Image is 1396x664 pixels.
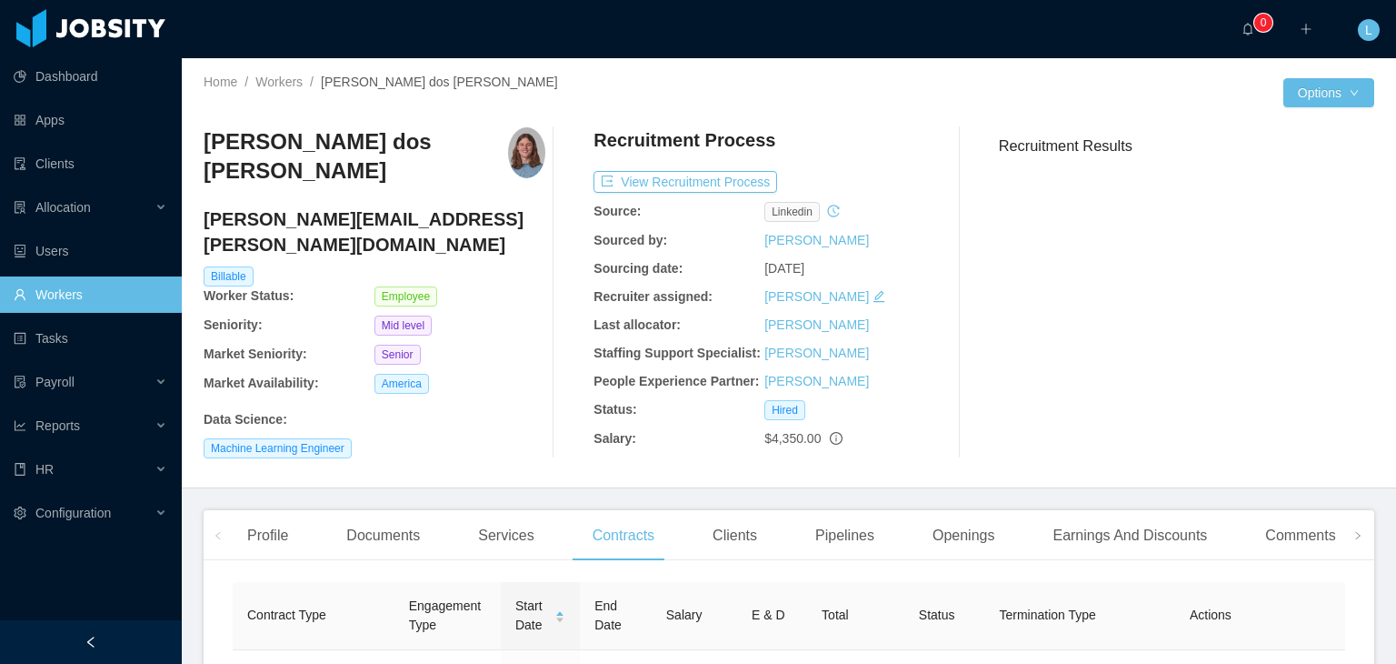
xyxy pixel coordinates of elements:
span: Hired [764,400,805,420]
b: Staffing Support Specialist: [593,346,761,360]
i: icon: history [827,205,840,217]
span: Total [822,608,849,622]
span: Termination Type [999,608,1095,622]
div: Pipelines [801,510,889,561]
i: icon: caret-down [555,615,565,620]
span: End Date [594,599,622,632]
span: Senior [374,345,421,365]
b: Recruiter assigned: [593,289,713,304]
div: Sort [554,609,565,621]
span: Salary [666,608,703,622]
span: info-circle [830,432,843,445]
a: [PERSON_NAME] [764,317,869,332]
sup: 0 [1254,14,1272,32]
span: Configuration [35,506,111,520]
a: [PERSON_NAME] [764,233,869,247]
div: Openings [918,510,1010,561]
b: People Experience Partner: [593,374,759,388]
i: icon: line-chart [14,419,26,432]
b: Status: [593,402,636,417]
a: Home [204,75,237,89]
span: Reports [35,418,80,433]
i: icon: setting [14,507,26,519]
div: Services [464,510,548,561]
span: Contract Type [247,608,326,622]
span: HR [35,462,54,477]
b: Last allocator: [593,317,681,332]
span: $4,350.00 [764,431,821,446]
div: Earnings And Discounts [1038,510,1221,561]
span: [PERSON_NAME] dos [PERSON_NAME] [321,75,558,89]
a: icon: auditClients [14,146,167,182]
div: Contracts [578,510,669,561]
h4: Recruitment Process [593,127,775,153]
h4: [PERSON_NAME][EMAIL_ADDRESS][PERSON_NAME][DOMAIN_NAME] [204,206,545,257]
i: icon: plus [1300,23,1312,35]
span: Status [919,608,955,622]
a: icon: appstoreApps [14,102,167,138]
span: Engagement Type [409,599,481,632]
i: icon: edit [872,290,885,303]
span: / [310,75,314,89]
button: Optionsicon: down [1283,78,1374,107]
b: Sourcing date: [593,261,683,276]
img: f369d90d-0e1c-4d25-8d5a-a7b54dd06705_664ce6a784409-400w.png [508,127,545,178]
span: Start Date [515,597,547,635]
div: Clients [698,510,772,561]
a: icon: robotUsers [14,233,167,269]
span: Employee [374,287,437,307]
span: Mid level [374,316,432,336]
span: Machine Learning Engineer [204,438,352,458]
span: L [1365,19,1372,41]
a: Workers [255,75,303,89]
span: Billable [204,267,254,287]
b: Data Science : [204,412,287,427]
div: Documents [332,510,434,561]
i: icon: book [14,463,26,476]
div: Profile [233,510,303,561]
i: icon: caret-up [555,609,565,614]
span: linkedin [764,202,820,222]
b: Salary: [593,431,636,446]
a: [PERSON_NAME] [764,289,869,304]
i: icon: solution [14,201,26,214]
i: icon: right [1353,531,1362,540]
a: icon: profileTasks [14,320,167,357]
h3: Recruitment Results [999,135,1374,157]
b: Market Seniority: [204,347,307,361]
b: Seniority: [204,317,263,332]
b: Worker Status: [204,288,294,303]
span: America [374,374,429,394]
span: Actions [1190,608,1231,622]
div: Comments [1251,510,1350,561]
h3: [PERSON_NAME] dos [PERSON_NAME] [204,127,508,186]
span: [DATE] [764,261,804,276]
i: icon: bell [1241,23,1254,35]
span: / [244,75,248,89]
span: E & D [752,608,785,622]
span: Payroll [35,375,75,389]
a: [PERSON_NAME] [764,374,869,388]
b: Market Availability: [204,376,319,390]
button: icon: exportView Recruitment Process [593,171,777,193]
i: icon: left [214,531,223,540]
span: Allocation [35,200,91,215]
a: [PERSON_NAME] [764,346,869,360]
b: Sourced by: [593,233,667,247]
a: icon: userWorkers [14,277,167,313]
a: icon: pie-chartDashboard [14,58,167,95]
i: icon: file-protect [14,376,26,388]
a: icon: exportView Recruitment Process [593,175,777,189]
b: Source: [593,204,641,218]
